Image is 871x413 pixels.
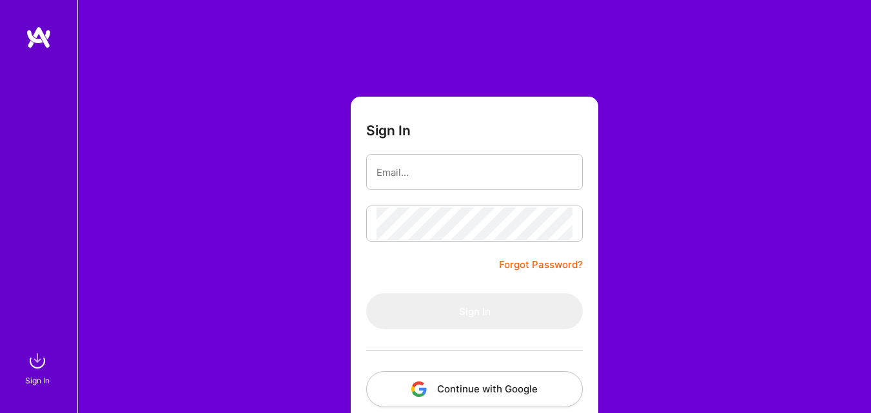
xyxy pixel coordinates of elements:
h3: Sign In [366,122,411,139]
img: sign in [24,348,50,374]
button: Sign In [366,293,583,329]
img: logo [26,26,52,49]
input: Email... [377,156,573,189]
a: sign inSign In [27,348,50,387]
button: Continue with Google [366,371,583,407]
img: icon [411,381,427,397]
a: Forgot Password? [499,257,583,273]
div: Sign In [25,374,50,387]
